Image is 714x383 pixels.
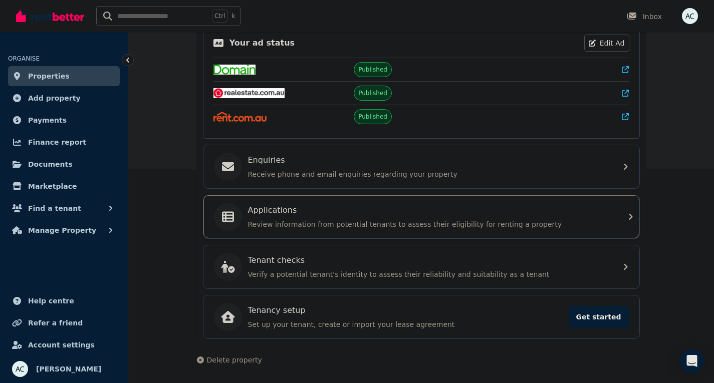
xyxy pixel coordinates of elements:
p: Tenant checks [248,254,305,266]
p: Applications [248,204,297,216]
a: Tenant checksVerify a potential tenant's identity to assess their reliability and suitability as ... [203,245,639,288]
button: Manage Property [8,220,120,240]
div: Open Intercom Messenger [680,349,704,373]
span: Marketplace [28,180,77,192]
img: RentBetter [16,9,84,24]
span: Account settings [28,339,95,351]
span: Help centre [28,295,74,307]
a: Documents [8,154,120,174]
span: Add property [28,92,81,104]
a: Edit Ad [584,35,629,52]
span: Manage Property [28,224,96,236]
img: RealEstate.com.au [213,88,285,98]
span: Published [358,113,387,121]
span: Finance report [28,136,86,148]
span: [PERSON_NAME] [36,363,101,375]
a: ApplicationsReview information from potential tenants to assess their eligibility for renting a p... [203,195,639,238]
img: Domain.com.au [213,65,256,75]
a: Help centre [8,291,120,311]
p: Receive phone and email enquiries regarding your property [248,169,611,179]
span: Delete property [207,355,262,365]
span: Documents [28,158,73,170]
span: Published [358,66,387,74]
a: Refer a friend [8,313,120,333]
a: Finance report [8,132,120,152]
a: Properties [8,66,120,86]
span: Get started [569,306,629,328]
a: Add property [8,88,120,108]
p: Tenancy setup [248,304,306,316]
a: Payments [8,110,120,130]
p: Set up your tenant, create or import your lease agreement [248,319,563,329]
button: Delete property [197,355,262,365]
span: Published [358,89,387,97]
p: Verify a potential tenant's identity to assess their reliability and suitability as a tenant [248,269,611,279]
button: Find a tenant [8,198,120,218]
span: k [231,12,235,20]
span: Refer a friend [28,317,83,329]
p: Review information from potential tenants to assess their eligibility for renting a property [248,219,611,229]
p: Your ad status [229,37,295,49]
img: Alister Cole [12,361,28,377]
span: ORGANISE [8,55,40,62]
p: Enquiries [248,154,285,166]
a: Tenancy setupSet up your tenant, create or import your lease agreementGet started [203,295,639,338]
span: Properties [28,70,70,82]
span: Find a tenant [28,202,81,214]
img: Alister Cole [682,8,698,24]
a: Account settings [8,335,120,355]
div: Inbox [627,12,662,22]
img: Rent.com.au [213,112,267,122]
span: Payments [28,114,67,126]
span: Ctrl [212,10,227,23]
a: Marketplace [8,176,120,196]
a: EnquiriesReceive phone and email enquiries regarding your property [203,145,639,188]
